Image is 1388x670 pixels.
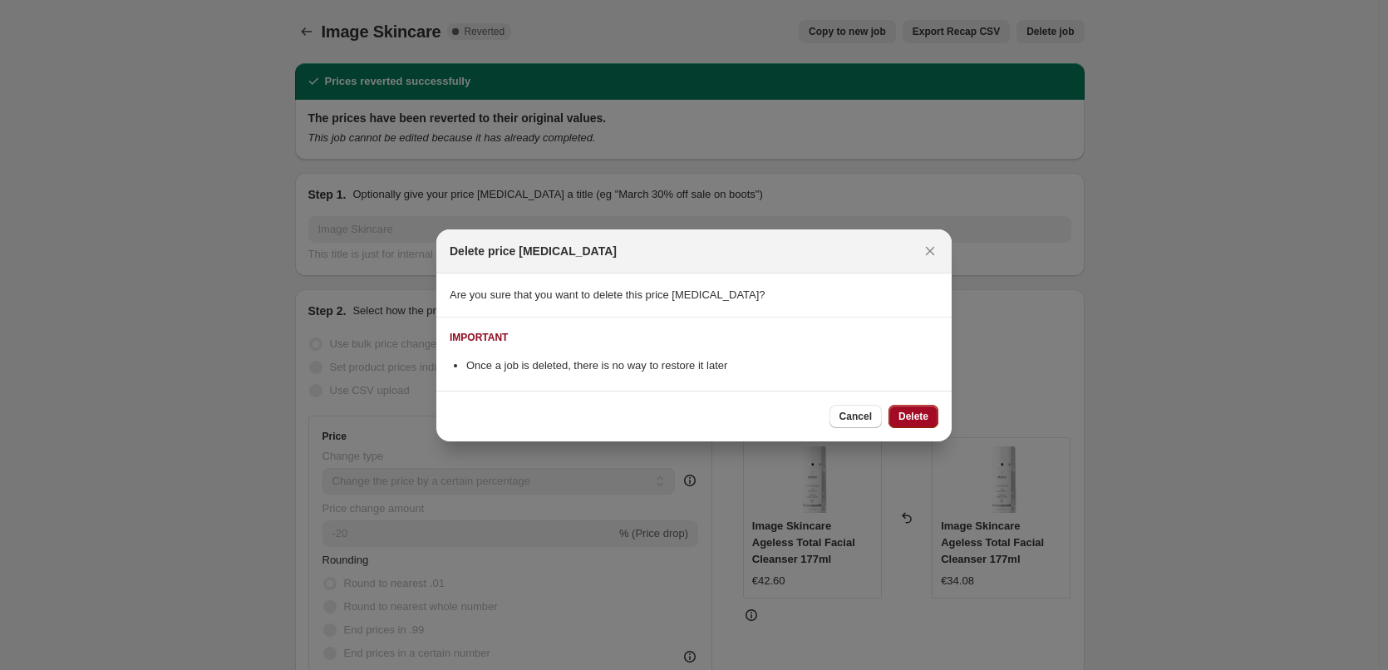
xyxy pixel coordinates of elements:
[450,331,508,344] div: IMPORTANT
[839,410,872,423] span: Cancel
[450,243,617,259] h2: Delete price [MEDICAL_DATA]
[450,288,765,301] span: Are you sure that you want to delete this price [MEDICAL_DATA]?
[888,405,938,428] button: Delete
[898,410,928,423] span: Delete
[466,357,938,374] li: Once a job is deleted, there is no way to restore it later
[829,405,882,428] button: Cancel
[918,239,942,263] button: Close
